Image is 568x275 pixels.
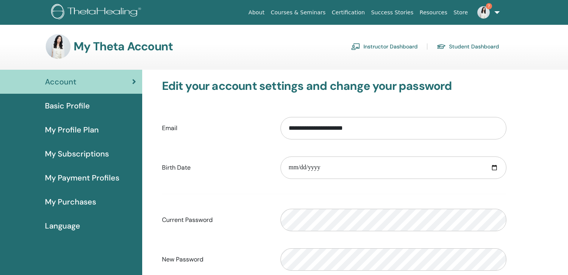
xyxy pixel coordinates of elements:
a: Certification [329,5,368,20]
a: Success Stories [368,5,417,20]
img: graduation-cap.svg [437,43,446,50]
img: default.jpg [477,6,490,19]
h3: Edit your account settings and change your password [162,79,507,93]
span: My Payment Profiles [45,172,119,184]
span: Account [45,76,76,88]
a: Student Dashboard [437,40,499,53]
span: 7 [486,3,492,9]
span: Language [45,220,80,232]
span: My Purchases [45,196,96,208]
a: Instructor Dashboard [351,40,418,53]
img: default.jpg [46,34,71,59]
a: About [245,5,267,20]
a: Store [451,5,471,20]
label: Birth Date [156,160,275,175]
span: My Subscriptions [45,148,109,160]
label: New Password [156,252,275,267]
label: Email [156,121,275,136]
img: logo.png [51,4,144,21]
a: Resources [417,5,451,20]
span: Basic Profile [45,100,90,112]
a: Courses & Seminars [268,5,329,20]
h3: My Theta Account [74,40,173,53]
img: chalkboard-teacher.svg [351,43,360,50]
span: My Profile Plan [45,124,99,136]
label: Current Password [156,213,275,227]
